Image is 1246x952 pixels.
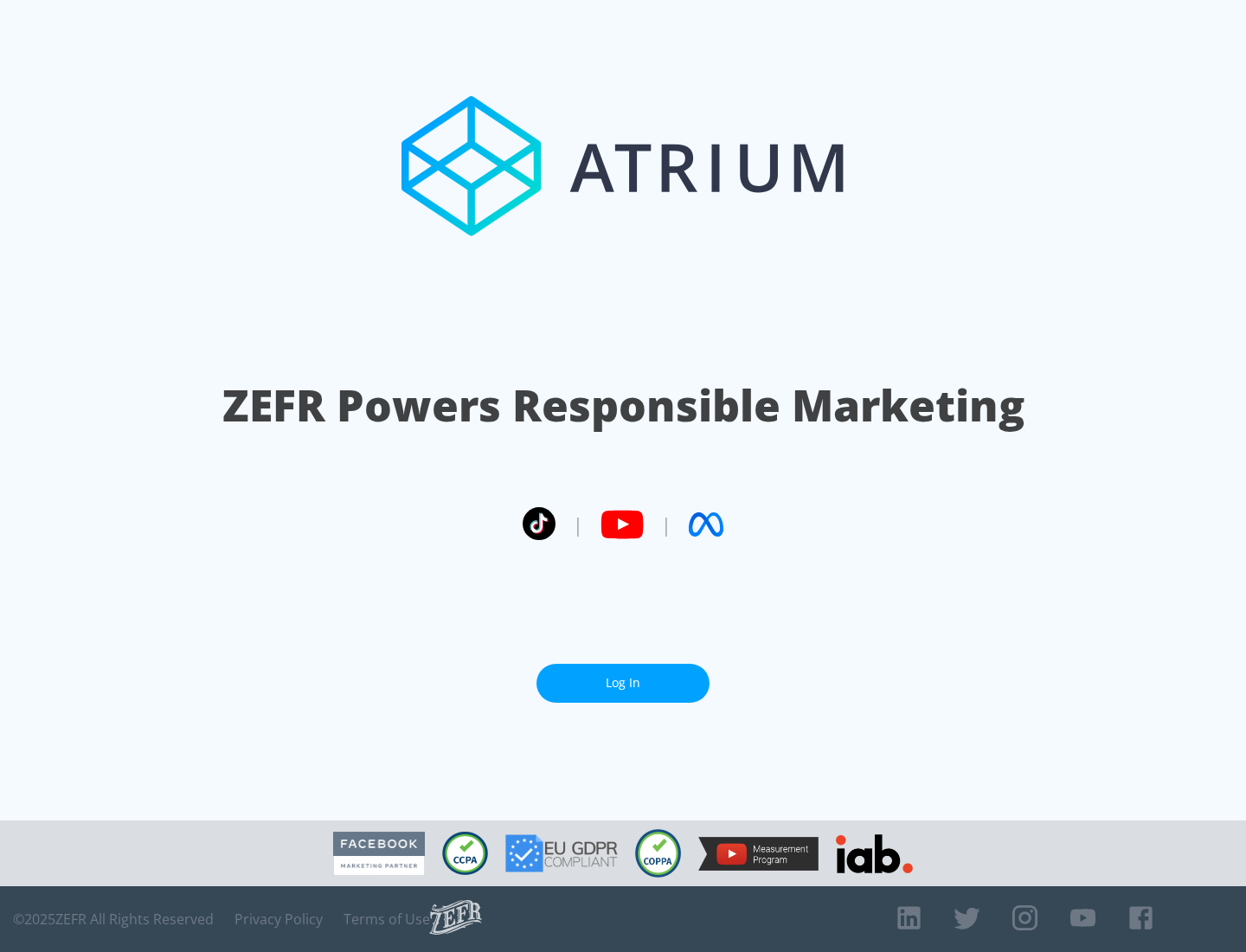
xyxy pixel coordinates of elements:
img: GDPR Compliant [505,834,618,872]
img: Facebook Marketing Partner [333,832,425,876]
span: | [661,511,671,537]
h1: ZEFR Powers Responsible Marketing [222,376,1024,435]
span: | [573,511,583,537]
img: YouTube Measurement Program [698,837,819,871]
span: © 2025 ZEFR All Rights Reserved [13,910,214,928]
a: Log In [536,664,710,703]
img: IAB [836,834,913,873]
img: CCPA Compliant [442,832,488,875]
a: Terms of Use [344,910,430,928]
img: COPPA Compliant [635,829,681,878]
a: Privacy Policy [234,910,323,928]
